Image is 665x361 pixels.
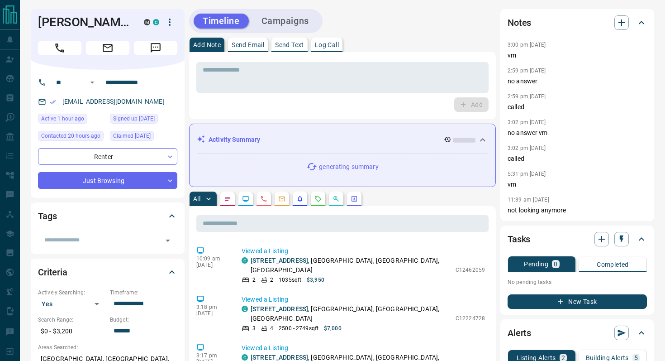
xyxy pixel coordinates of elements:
[508,15,531,30] h2: Notes
[508,294,647,309] button: New Task
[561,355,565,361] p: 2
[586,355,629,361] p: Building Alerts
[232,42,264,48] p: Send Email
[41,131,100,140] span: Contacted 20 hours ago
[251,256,451,275] p: , [GEOGRAPHIC_DATA], [GEOGRAPHIC_DATA], [GEOGRAPHIC_DATA]
[597,261,629,268] p: Completed
[242,246,485,256] p: Viewed a Listing
[508,180,647,189] p: vm
[279,324,318,332] p: 2500 - 2749 sqft
[196,352,228,359] p: 3:17 pm
[242,257,248,264] div: condos.ca
[508,228,647,250] div: Tasks
[134,41,177,55] span: Message
[110,131,177,144] div: Wed Apr 29 2020
[332,195,340,202] svg: Opportunities
[508,42,546,48] p: 3:00 pm [DATE]
[524,261,548,267] p: Pending
[270,276,273,284] p: 2
[113,114,155,123] span: Signed up [DATE]
[196,304,228,310] p: 3:18 pm
[251,257,308,264] a: [STREET_ADDRESS]
[251,354,308,361] a: [STREET_ADDRESS]
[86,41,129,55] span: Email
[50,99,56,105] svg: Email Verified
[508,145,546,151] p: 3:02 pm [DATE]
[508,128,647,138] p: no answer vm
[508,171,546,177] p: 5:31 pm [DATE]
[194,14,249,29] button: Timeline
[38,131,105,144] div: Tue Oct 14 2025
[275,42,304,48] p: Send Text
[193,196,200,202] p: All
[508,322,647,344] div: Alerts
[196,262,228,268] p: [DATE]
[242,354,248,361] div: condos.ca
[110,114,177,126] div: Sun Apr 26 2020
[351,195,358,202] svg: Agent Actions
[324,324,342,332] p: $7,000
[110,289,177,297] p: Timeframe:
[38,324,105,339] p: $0 - $3,200
[209,135,260,144] p: Activity Summary
[87,77,98,88] button: Open
[38,289,105,297] p: Actively Searching:
[38,148,177,165] div: Renter
[242,306,248,312] div: condos.ca
[296,195,304,202] svg: Listing Alerts
[113,131,151,140] span: Claimed [DATE]
[319,162,378,172] p: generating summary
[38,261,177,283] div: Criteria
[634,355,638,361] p: 5
[260,195,267,202] svg: Calls
[252,14,318,29] button: Campaigns
[242,295,485,304] p: Viewed a Listing
[197,131,488,148] div: Activity Summary
[144,19,150,25] div: mrloft.ca
[456,266,485,274] p: C12462059
[38,297,105,311] div: Yes
[508,67,546,74] p: 2:59 pm [DATE]
[251,304,451,323] p: , [GEOGRAPHIC_DATA], [GEOGRAPHIC_DATA], [GEOGRAPHIC_DATA]
[242,343,485,353] p: Viewed a Listing
[242,195,249,202] svg: Lead Browsing Activity
[41,114,84,123] span: Active 1 hour ago
[196,255,228,262] p: 10:09 am
[110,316,177,324] p: Budget:
[224,195,231,202] svg: Notes
[38,343,177,351] p: Areas Searched:
[252,276,256,284] p: 2
[517,355,556,361] p: Listing Alerts
[508,232,530,246] h2: Tasks
[508,119,546,125] p: 3:02 pm [DATE]
[161,234,174,247] button: Open
[38,114,105,126] div: Wed Oct 15 2025
[508,275,647,289] p: No pending tasks
[508,77,647,86] p: no answer
[278,195,285,202] svg: Emails
[508,326,531,340] h2: Alerts
[508,12,647,34] div: Notes
[38,265,67,279] h2: Criteria
[508,93,546,100] p: 2:59 pm [DATE]
[279,276,301,284] p: 1035 sqft
[38,209,57,223] h2: Tags
[38,316,105,324] p: Search Range:
[456,314,485,322] p: C12224728
[554,261,557,267] p: 0
[307,276,324,284] p: $3,950
[196,310,228,317] p: [DATE]
[508,197,549,203] p: 11:39 am [DATE]
[38,205,177,227] div: Tags
[508,154,647,164] p: called
[62,98,165,105] a: [EMAIL_ADDRESS][DOMAIN_NAME]
[270,324,273,332] p: 4
[508,51,647,60] p: vm
[38,172,177,189] div: Just Browsing
[508,206,647,215] p: not looking anymore
[251,305,308,313] a: [STREET_ADDRESS]
[38,41,81,55] span: Call
[508,102,647,112] p: called
[193,42,221,48] p: Add Note
[153,19,159,25] div: condos.ca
